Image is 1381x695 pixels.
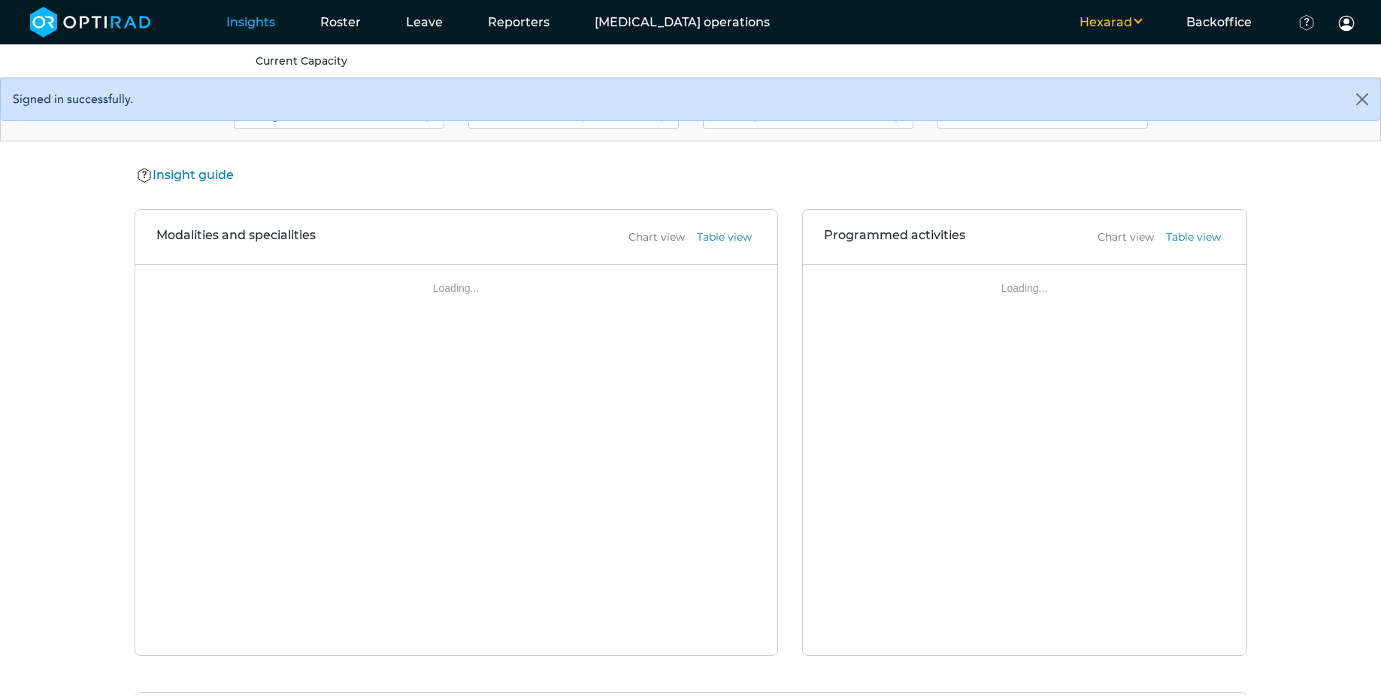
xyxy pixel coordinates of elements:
button: Close [1344,78,1380,120]
button: Hexarad [1057,14,1164,32]
button: Insight guide [135,165,238,185]
img: Help Icon [137,167,153,184]
div: Loading... [824,283,1225,637]
img: brand-opti-rad-logos-blue-and-white-d2f68631ba2948856bd03f2d395fb146ddc8fb01b4b6e9315ea85fa773367... [30,7,151,38]
button: Table view [1161,229,1225,246]
h3: Programmed activities [824,228,965,246]
button: Chart view [624,229,689,246]
h3: Modalities and specialities [156,228,316,246]
button: Chart view [1093,229,1158,246]
button: Table view [692,229,756,246]
a: Current Capacity [256,54,347,68]
div: Loading... [156,283,756,637]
